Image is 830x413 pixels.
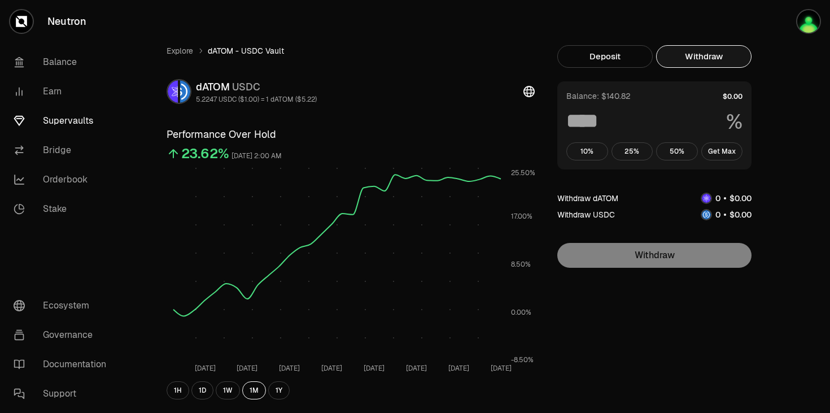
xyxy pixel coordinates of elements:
[557,209,615,220] div: Withdraw USDC
[566,90,631,102] div: Balance: $140.82
[797,10,820,33] img: Airdrop II
[180,80,190,103] img: USDC Logo
[511,168,535,177] tspan: 25.50%
[216,381,240,399] button: 1W
[268,381,290,399] button: 1Y
[702,210,711,219] img: USDC Logo
[168,80,178,103] img: dATOM Logo
[406,364,427,373] tspan: [DATE]
[511,260,531,269] tspan: 8.50%
[701,142,743,160] button: Get Max
[181,145,229,163] div: 23.62%
[167,45,535,56] nav: breadcrumb
[5,379,122,408] a: Support
[611,142,653,160] button: 25%
[656,142,698,160] button: 50%
[5,291,122,320] a: Ecosystem
[511,355,534,364] tspan: -8.50%
[5,165,122,194] a: Orderbook
[5,136,122,165] a: Bridge
[702,194,711,203] img: dATOM Logo
[511,212,532,221] tspan: 17.00%
[726,111,742,133] span: %
[511,308,531,317] tspan: 0.00%
[5,350,122,379] a: Documentation
[5,77,122,106] a: Earn
[231,150,282,163] div: [DATE] 2:00 AM
[491,364,512,373] tspan: [DATE]
[196,79,317,95] div: dATOM
[279,364,300,373] tspan: [DATE]
[557,193,618,204] div: Withdraw dATOM
[566,142,608,160] button: 10%
[321,364,342,373] tspan: [DATE]
[232,80,260,93] span: USDC
[242,381,266,399] button: 1M
[557,45,653,68] button: Deposit
[195,364,216,373] tspan: [DATE]
[5,194,122,224] a: Stake
[167,127,535,142] h3: Performance Over Hold
[5,106,122,136] a: Supervaults
[167,45,193,56] a: Explore
[656,45,752,68] button: Withdraw
[196,95,317,104] div: 5.2247 USDC ($1.00) = 1 dATOM ($5.22)
[5,47,122,77] a: Balance
[5,320,122,350] a: Governance
[191,381,213,399] button: 1D
[208,45,284,56] span: dATOM - USDC Vault
[448,364,469,373] tspan: [DATE]
[364,364,385,373] tspan: [DATE]
[167,381,189,399] button: 1H
[237,364,257,373] tspan: [DATE]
